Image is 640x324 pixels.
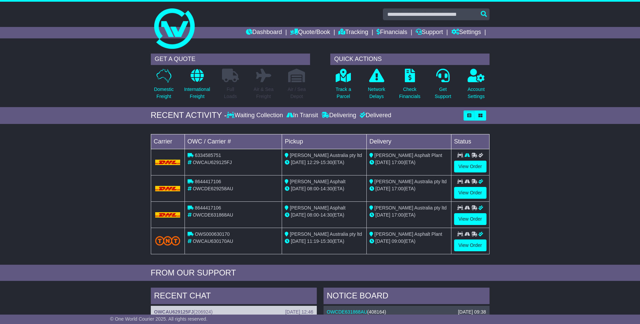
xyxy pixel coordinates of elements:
[195,153,221,158] span: 6334585751
[195,205,221,210] span: 8644417106
[338,27,368,38] a: Tracking
[291,160,306,165] span: [DATE]
[291,238,306,244] span: [DATE]
[392,238,404,244] span: 09:00
[320,112,358,119] div: Delivering
[155,160,180,165] img: DHL.png
[307,160,319,165] span: 12:29
[451,134,489,149] td: Status
[454,213,486,225] a: View Order
[416,27,443,38] a: Support
[195,309,211,315] span: 206924
[285,238,364,245] div: - (ETA)
[154,68,174,104] a: DomesticFreight
[399,86,420,100] p: Check Financials
[193,186,233,191] span: OWCDE629258AU
[369,309,385,315] span: 408164
[184,86,210,100] p: International Freight
[307,238,319,244] span: 11:19
[285,212,364,219] div: - (ETA)
[335,68,352,104] a: Track aParcel
[154,309,313,315] div: ( )
[454,239,486,251] a: View Order
[374,179,447,184] span: [PERSON_NAME] Australia pty ltd
[374,153,442,158] span: [PERSON_NAME] Asphalt Plant
[392,186,404,191] span: 17:00
[321,238,332,244] span: 15:30
[290,153,362,158] span: [PERSON_NAME] Australia pty ltd
[285,159,364,166] div: - (ETA)
[327,309,486,315] div: ( )
[185,134,282,149] td: OWC / Carrier #
[155,236,180,245] img: TNT_Domestic.png
[290,27,330,38] a: Quote/Book
[336,86,351,100] p: Track a Parcel
[375,160,390,165] span: [DATE]
[369,185,448,192] div: (ETA)
[367,68,385,104] a: NetworkDelays
[307,186,319,191] span: 08:00
[151,268,490,278] div: FROM OUR SUPPORT
[392,212,404,218] span: 17:00
[369,159,448,166] div: (ETA)
[375,186,390,191] span: [DATE]
[254,86,274,100] p: Air & Sea Freight
[468,86,485,100] p: Account Settings
[290,205,345,210] span: [PERSON_NAME] Asphalt
[151,134,185,149] td: Carrier
[291,186,306,191] span: [DATE]
[377,27,407,38] a: Financials
[321,186,332,191] span: 14:30
[195,231,230,237] span: OWS000630170
[184,68,211,104] a: InternationalFreight
[282,134,367,149] td: Pickup
[288,86,306,100] p: Air / Sea Depot
[374,231,442,237] span: [PERSON_NAME] Asphalt Plant
[285,112,320,119] div: In Transit
[307,212,319,218] span: 08:00
[193,238,233,244] span: OWCAU630170AU
[392,160,404,165] span: 17:00
[454,161,486,172] a: View Order
[368,86,385,100] p: Network Delays
[435,86,451,100] p: Get Support
[358,112,391,119] div: Delivered
[324,288,490,306] div: NOTICE BOARD
[285,185,364,192] div: - (ETA)
[327,309,367,315] a: OWCDE631868AU
[291,212,306,218] span: [DATE]
[290,231,362,237] span: [PERSON_NAME] Australia pty ltd
[227,112,284,119] div: Waiting Collection
[321,160,332,165] span: 15:30
[195,179,221,184] span: 8644417106
[155,186,180,191] img: DHL.png
[154,86,173,100] p: Domestic Freight
[151,110,227,120] div: RECENT ACTIVITY -
[222,86,239,100] p: Full Loads
[285,309,313,315] div: [DATE] 12:46
[154,309,194,315] a: OWCAU629125FJ
[110,316,207,322] span: © One World Courier 2025. All rights reserved.
[375,212,390,218] span: [DATE]
[193,212,233,218] span: OWCDE631868AU
[451,27,481,38] a: Settings
[246,27,282,38] a: Dashboard
[458,309,486,315] div: [DATE] 09:38
[369,212,448,219] div: (ETA)
[290,179,345,184] span: [PERSON_NAME] Asphalt
[330,54,490,65] div: QUICK ACTIONS
[151,54,310,65] div: GET A QUOTE
[454,187,486,199] a: View Order
[375,238,390,244] span: [DATE]
[369,238,448,245] div: (ETA)
[374,205,447,210] span: [PERSON_NAME] Australia pty ltd
[321,212,332,218] span: 14:30
[155,212,180,218] img: DHL.png
[193,160,232,165] span: OWCAU629125FJ
[434,68,451,104] a: GetSupport
[151,288,317,306] div: RECENT CHAT
[399,68,421,104] a: CheckFinancials
[366,134,451,149] td: Delivery
[467,68,485,104] a: AccountSettings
